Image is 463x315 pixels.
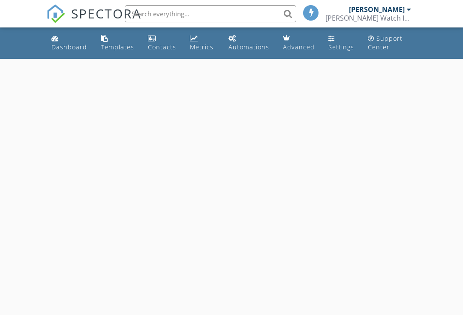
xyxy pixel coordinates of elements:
[97,31,138,55] a: Templates
[144,31,180,55] a: Contacts
[46,4,65,23] img: The Best Home Inspection Software - Spectora
[101,43,134,51] div: Templates
[225,31,273,55] a: Automations (Basic)
[46,12,141,30] a: SPECTORA
[325,14,411,22] div: Sheppard's Watch Inspections
[125,5,296,22] input: Search everything...
[283,43,315,51] div: Advanced
[148,43,176,51] div: Contacts
[186,31,218,55] a: Metrics
[48,31,90,55] a: Dashboard
[280,31,318,55] a: Advanced
[190,43,213,51] div: Metrics
[364,31,415,55] a: Support Center
[71,4,141,22] span: SPECTORA
[228,43,269,51] div: Automations
[325,31,358,55] a: Settings
[349,5,405,14] div: [PERSON_NAME]
[51,43,87,51] div: Dashboard
[328,43,354,51] div: Settings
[368,34,403,51] div: Support Center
